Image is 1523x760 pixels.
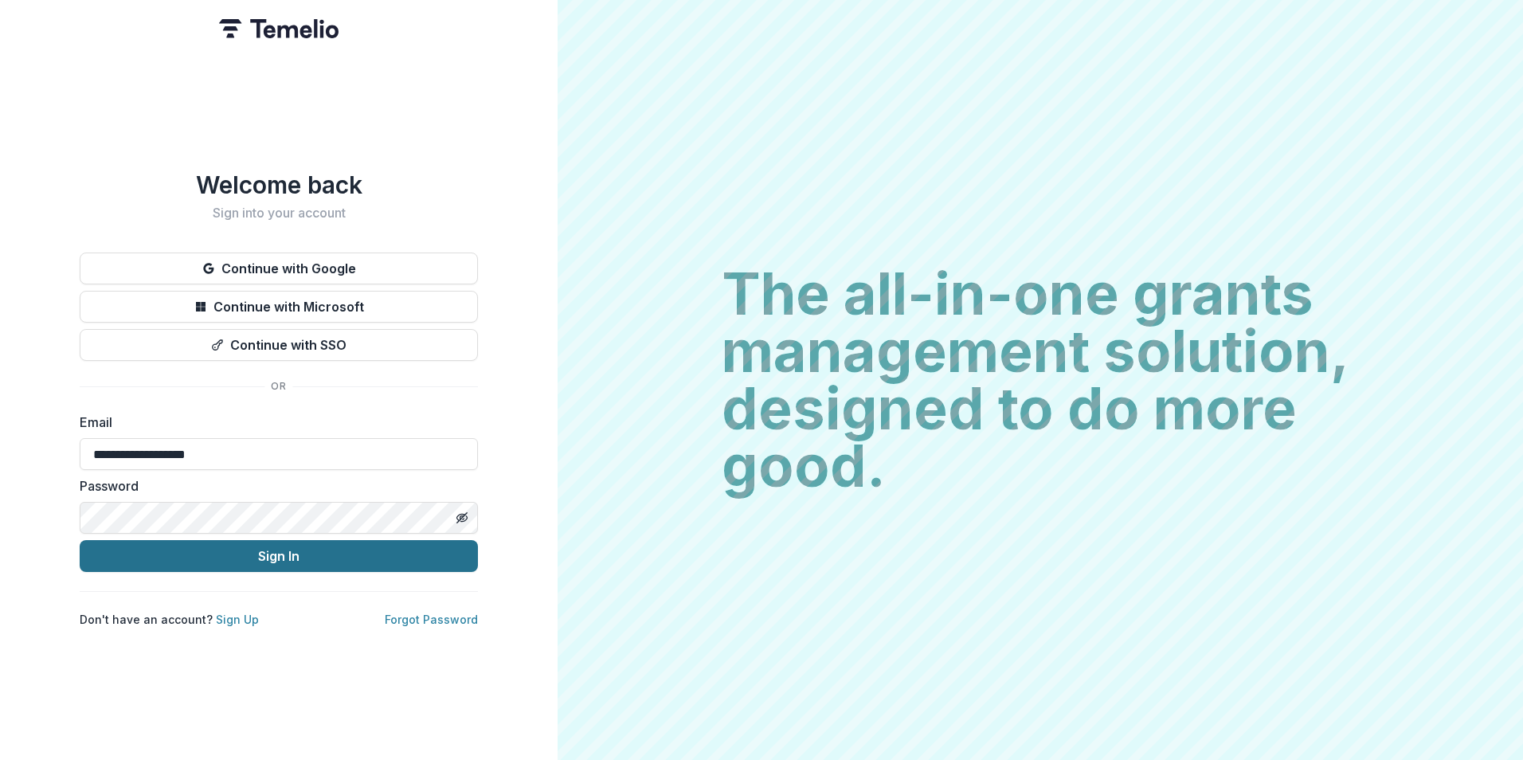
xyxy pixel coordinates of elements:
[216,613,259,626] a: Sign Up
[80,476,468,496] label: Password
[80,291,478,323] button: Continue with Microsoft
[80,253,478,284] button: Continue with Google
[80,611,259,628] p: Don't have an account?
[80,540,478,572] button: Sign In
[80,206,478,221] h2: Sign into your account
[80,413,468,432] label: Email
[219,19,339,38] img: Temelio
[80,329,478,361] button: Continue with SSO
[449,505,475,531] button: Toggle password visibility
[385,613,478,626] a: Forgot Password
[80,170,478,199] h1: Welcome back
